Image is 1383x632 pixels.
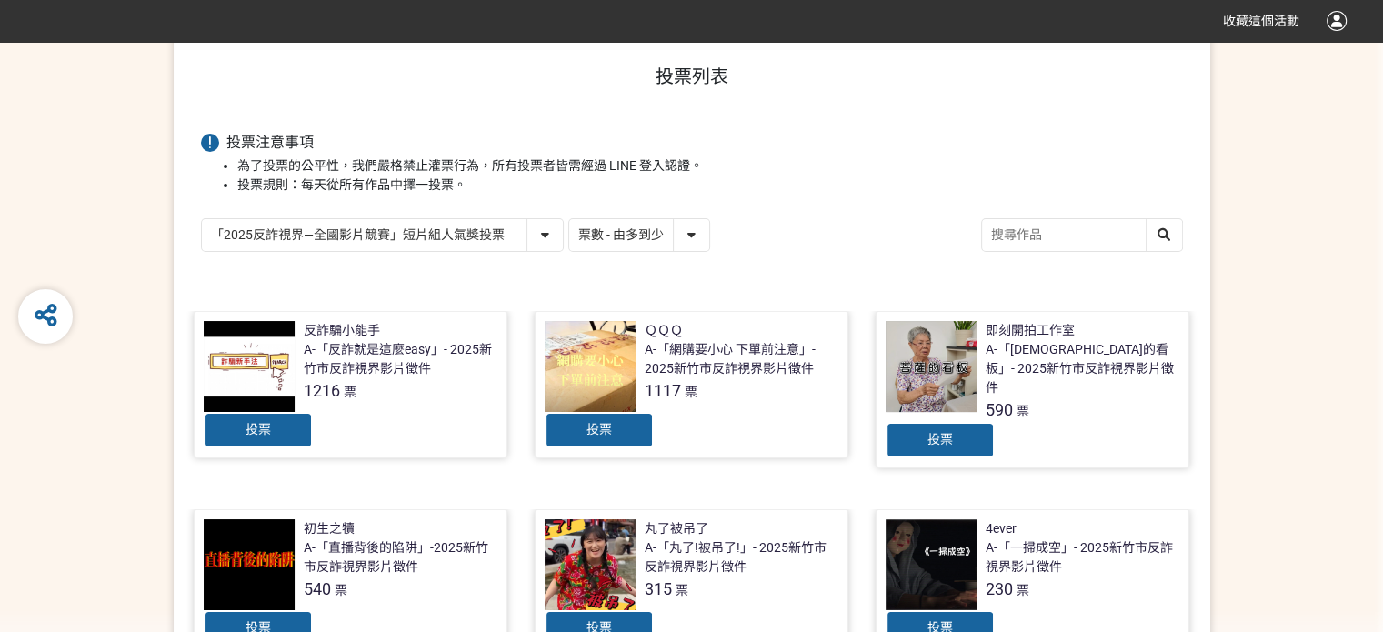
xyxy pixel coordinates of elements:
[986,538,1179,577] div: A-「一掃成空」- 2025新竹市反詐視界影片徵件
[1017,583,1029,597] span: 票
[304,538,497,577] div: A-「直播背後的陷阱」-2025新竹市反詐視界影片徵件
[645,579,672,598] span: 315
[986,400,1013,419] span: 590
[344,385,356,399] span: 票
[986,321,1075,340] div: 即刻開拍工作室
[645,538,838,577] div: A-「丸了!被吊了!」- 2025新竹市反詐視界影片徵件
[304,321,380,340] div: 反詐騙小能手
[685,385,697,399] span: 票
[237,156,1183,176] li: 為了投票的公平性，我們嚴格禁止灌票行為，所有投票者皆需經過 LINE 登入認證。
[876,311,1189,468] a: 即刻開拍工作室A-「[DEMOGRAPHIC_DATA]的看板」- 2025新竹市反詐視界影片徵件590票投票
[535,311,848,458] a: ＱＱＱA-「網購要小心 下單前注意」- 2025新竹市反詐視界影片徵件1117票投票
[1223,14,1299,28] span: 收藏這個活動
[982,219,1182,251] input: 搜尋作品
[246,422,271,436] span: 投票
[304,381,340,400] span: 1216
[201,65,1183,87] h1: 投票列表
[586,422,612,436] span: 投票
[304,579,331,598] span: 540
[304,340,497,378] div: A-「反詐就是這麼easy」- 2025新竹市反詐視界影片徵件
[645,519,708,538] div: 丸了被吊了
[335,583,347,597] span: 票
[304,519,355,538] div: 初生之犢
[645,381,681,400] span: 1117
[676,583,688,597] span: 票
[986,519,1017,538] div: 4ever
[1017,404,1029,418] span: 票
[194,311,507,458] a: 反詐騙小能手A-「反詐就是這麼easy」- 2025新竹市反詐視界影片徵件1216票投票
[645,340,838,378] div: A-「網購要小心 下單前注意」- 2025新竹市反詐視界影片徵件
[237,176,1183,195] li: 投票規則：每天從所有作品中擇一投票。
[226,134,314,151] span: 投票注意事項
[927,432,953,446] span: 投票
[645,321,683,340] div: ＱＱＱ
[986,340,1179,397] div: A-「[DEMOGRAPHIC_DATA]的看板」- 2025新竹市反詐視界影片徵件
[986,579,1013,598] span: 230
